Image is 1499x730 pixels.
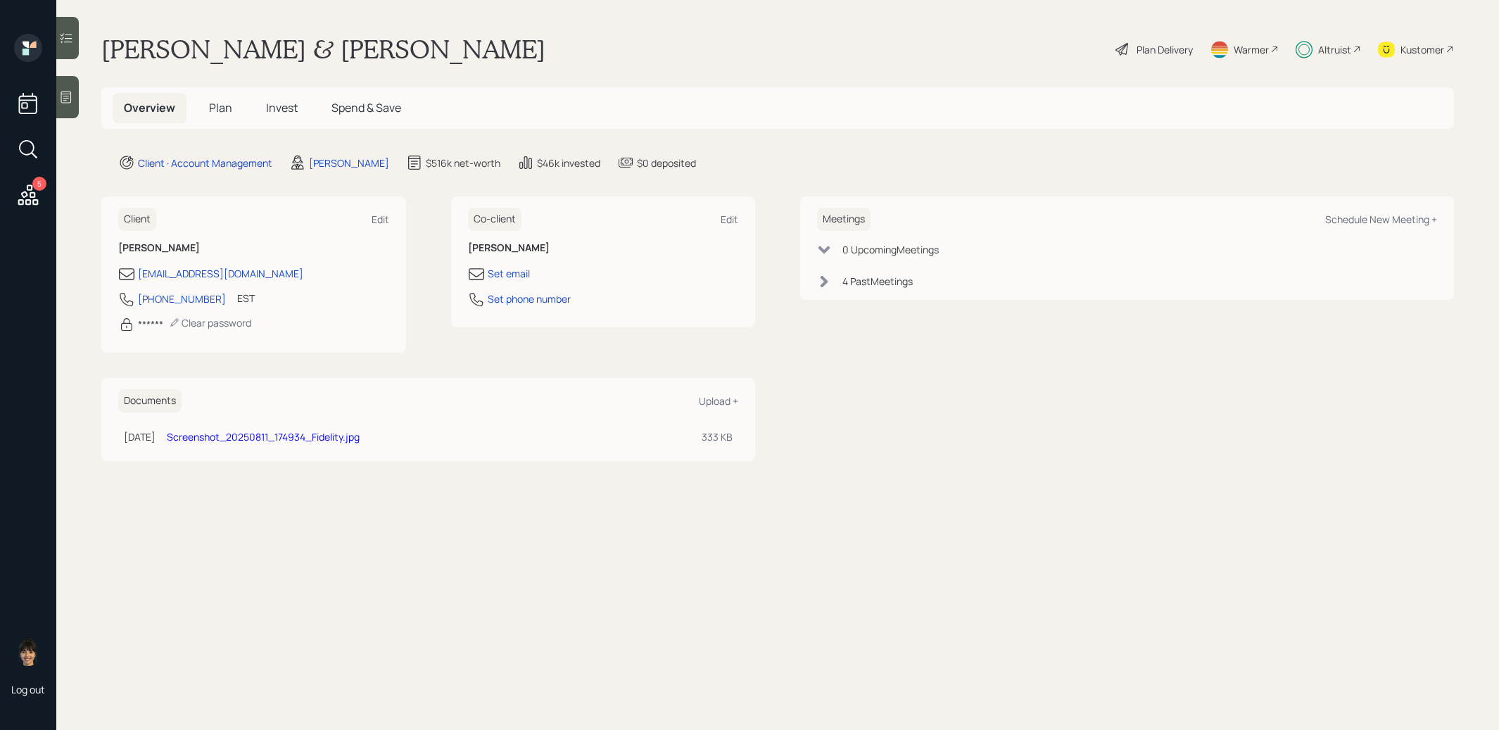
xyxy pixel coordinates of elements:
[237,291,255,306] div: EST
[702,429,733,444] div: 333 KB
[118,208,156,231] h6: Client
[124,429,156,444] div: [DATE]
[138,291,226,306] div: [PHONE_NUMBER]
[468,242,739,254] h6: [PERSON_NAME]
[309,156,389,170] div: [PERSON_NAME]
[721,213,738,226] div: Edit
[331,100,401,115] span: Spend & Save
[817,208,871,231] h6: Meetings
[1137,42,1193,57] div: Plan Delivery
[124,100,175,115] span: Overview
[209,100,232,115] span: Plan
[842,274,913,289] div: 4 Past Meeting s
[637,156,696,170] div: $0 deposited
[537,156,600,170] div: $46k invested
[488,291,571,306] div: Set phone number
[842,242,939,257] div: 0 Upcoming Meeting s
[118,389,182,413] h6: Documents
[488,266,530,281] div: Set email
[169,316,251,329] div: Clear password
[468,208,521,231] h6: Co-client
[1234,42,1269,57] div: Warmer
[167,430,360,443] a: Screenshot_20250811_174934_Fidelity.jpg
[266,100,298,115] span: Invest
[699,394,738,408] div: Upload +
[1325,213,1437,226] div: Schedule New Meeting +
[11,683,45,696] div: Log out
[32,177,46,191] div: 5
[1318,42,1351,57] div: Altruist
[118,242,389,254] h6: [PERSON_NAME]
[101,34,545,65] h1: [PERSON_NAME] & [PERSON_NAME]
[1400,42,1444,57] div: Kustomer
[138,266,303,281] div: [EMAIL_ADDRESS][DOMAIN_NAME]
[372,213,389,226] div: Edit
[138,156,272,170] div: Client · Account Management
[426,156,500,170] div: $516k net-worth
[14,638,42,666] img: treva-nostdahl-headshot.png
